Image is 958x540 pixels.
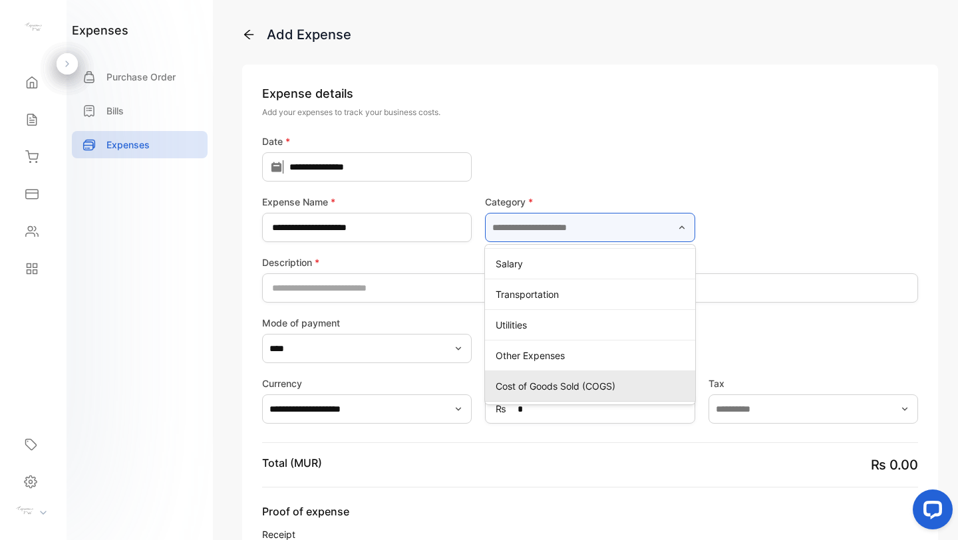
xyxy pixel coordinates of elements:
[496,257,689,271] p: Salary
[23,17,43,37] img: logo
[262,195,472,209] label: Expense Name
[262,376,472,390] label: Currency
[106,70,176,84] p: Purchase Order
[496,318,689,332] p: Utilities
[262,106,918,118] p: Add your expenses to track your business costs.
[72,97,208,124] a: Bills
[72,21,128,39] h1: expenses
[262,455,322,471] p: Total (MUR)
[496,348,689,362] p: Other Expenses
[106,104,124,118] p: Bills
[496,402,506,416] span: ₨
[871,457,918,473] span: ₨ 0.00
[72,131,208,158] a: Expenses
[262,255,918,269] label: Description
[267,25,351,45] div: Add Expense
[15,501,35,521] img: profile
[262,316,472,330] label: Mode of payment
[496,287,689,301] p: Transportation
[902,484,958,540] iframe: LiveChat chat widget
[262,84,918,102] p: Expense details
[106,138,150,152] p: Expenses
[709,376,918,390] label: Tax
[72,63,208,90] a: Purchase Order
[496,379,689,393] p: Cost of Goods Sold (COGS)
[262,134,472,148] label: Date
[485,195,695,209] label: Category
[262,503,918,519] span: Proof of expense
